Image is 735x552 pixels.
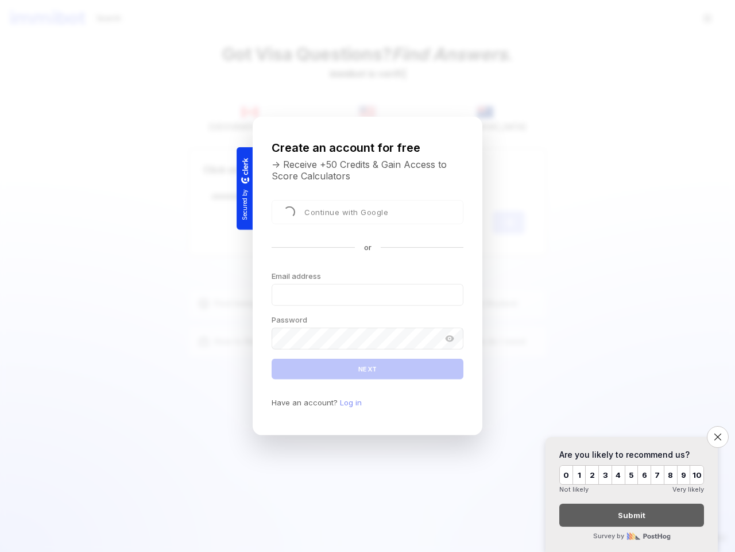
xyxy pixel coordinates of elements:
p: Secured by [242,189,247,220]
h1: Create an account for free [272,139,463,156]
p: or [364,243,372,253]
a: Log in [340,398,362,407]
span: Have an account? [272,398,338,407]
a: Clerk logo [241,157,249,185]
button: Show password [443,332,457,346]
p: -> Receive +50 Credits & Gain Access to Score Calculators [272,159,463,182]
